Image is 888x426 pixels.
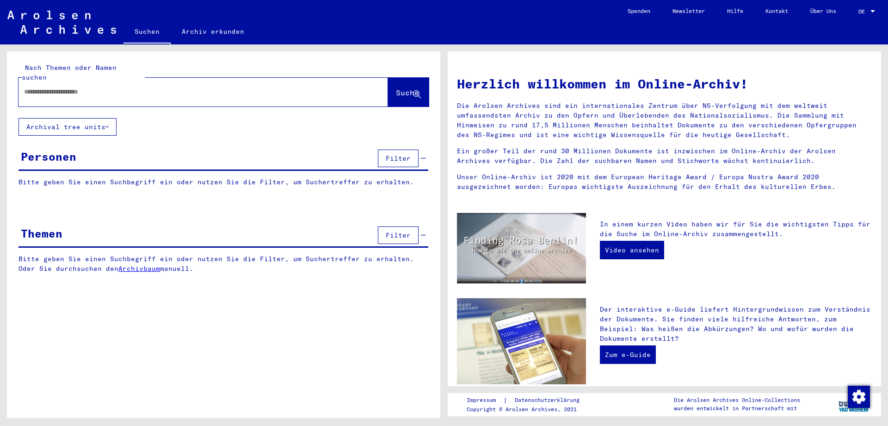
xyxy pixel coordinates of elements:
a: Suchen [123,20,171,44]
p: Unser Online-Archiv ist 2020 mit dem European Heritage Award / Europa Nostra Award 2020 ausgezeic... [457,172,872,192]
p: In einem kurzen Video haben wir für Sie die wichtigsten Tipps für die Suche im Online-Archiv zusa... [600,219,872,239]
span: Filter [386,154,411,163]
p: Die Arolsen Archives sind ein internationales Zentrum über NS-Verfolgung mit dem weltweit umfasse... [457,101,872,140]
p: Bitte geben Sie einen Suchbegriff ein oder nutzen Sie die Filter, um Suchertreffer zu erhalten. [18,177,428,187]
img: yv_logo.png [837,393,871,416]
mat-label: Nach Themen oder Namen suchen [22,63,117,81]
h1: Herzlich willkommen im Online-Archiv! [457,74,872,94]
a: Archiv erkunden [171,20,255,43]
button: Filter [378,226,419,244]
img: video.jpg [457,213,586,283]
p: Der interaktive e-Guide liefert Hintergrundwissen zum Verständnis der Dokumente. Sie finden viele... [600,305,872,344]
a: Archivbaum [118,264,160,273]
img: Zustimmung ändern [848,386,870,408]
p: wurden entwickelt in Partnerschaft mit [674,404,800,413]
a: Zum e-Guide [600,345,656,364]
div: Themen [21,225,62,242]
img: eguide.jpg [457,298,586,384]
p: Bitte geben Sie einen Suchbegriff ein oder nutzen Sie die Filter, um Suchertreffer zu erhalten. O... [18,254,429,274]
button: Suche [388,78,429,106]
button: Archival tree units [18,118,117,136]
button: Filter [378,150,419,167]
div: Personen [21,148,76,165]
a: Video ansehen [600,241,664,259]
span: Filter [386,231,411,239]
span: Suche [396,88,419,97]
a: Datenschutzerklärung [507,395,591,405]
div: Zustimmung ändern [847,385,869,407]
p: Ein großer Teil der rund 30 Millionen Dokumente ist inzwischen im Online-Archiv der Arolsen Archi... [457,146,872,166]
div: | [467,395,591,405]
img: Arolsen_neg.svg [7,11,116,34]
p: Copyright © Arolsen Archives, 2021 [467,405,591,413]
p: Die Arolsen Archives Online-Collections [674,396,800,404]
a: Impressum [467,395,503,405]
span: DE [858,8,869,15]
